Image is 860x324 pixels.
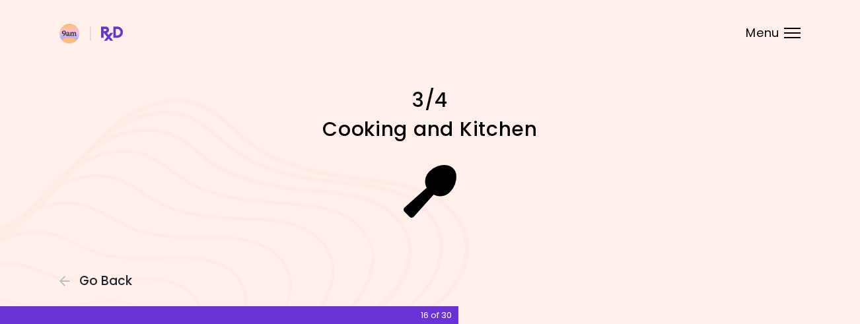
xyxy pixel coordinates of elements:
span: Go Back [79,274,132,288]
button: Go Back [59,274,139,288]
h1: Cooking and Kitchen [199,116,661,142]
h1: 3/4 [199,87,661,113]
img: RxDiet [59,24,123,44]
span: Menu [746,27,779,39]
